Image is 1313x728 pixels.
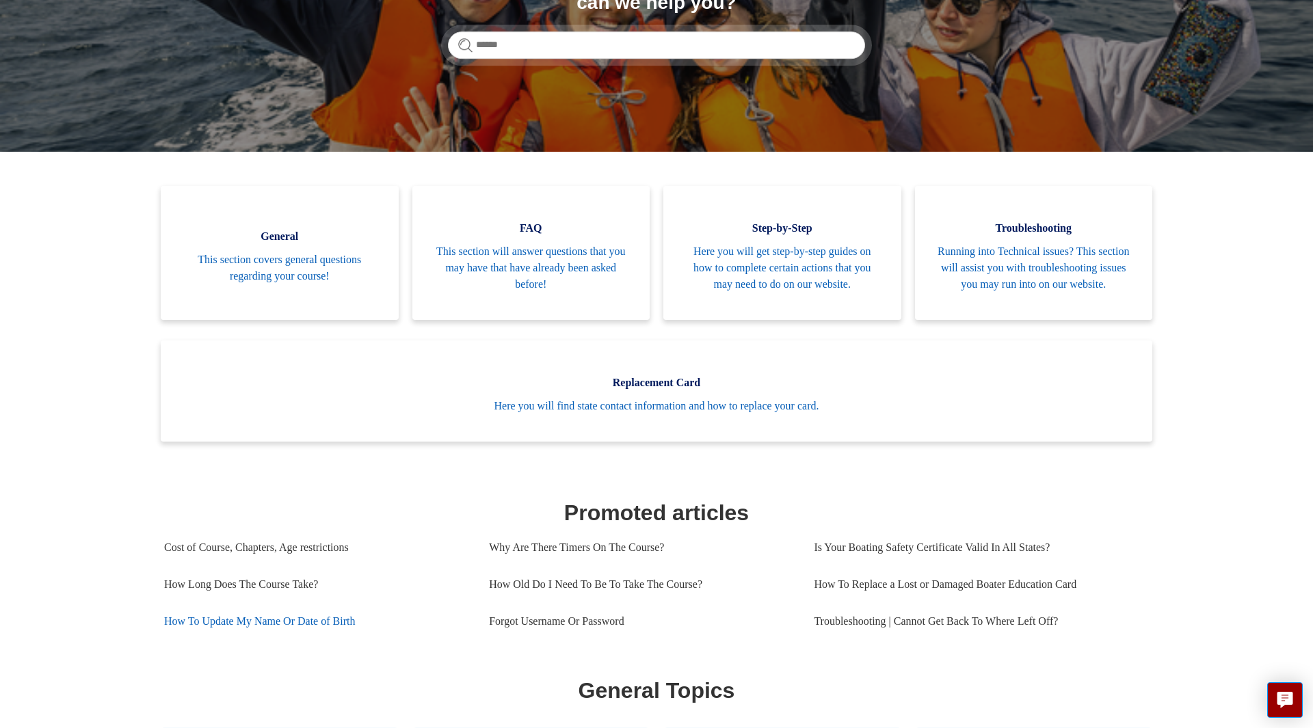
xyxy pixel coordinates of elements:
span: Running into Technical issues? This section will assist you with troubleshooting issues you may r... [936,243,1132,293]
a: Replacement Card Here you will find state contact information and how to replace your card. [161,340,1152,442]
a: Forgot Username Or Password [489,603,793,640]
span: This section will answer questions that you may have that have already been asked before! [433,243,630,293]
a: How To Replace a Lost or Damaged Boater Education Card [814,566,1139,603]
input: Search [448,31,865,59]
span: FAQ [433,220,630,237]
a: Cost of Course, Chapters, Age restrictions [164,529,468,566]
a: Troubleshooting Running into Technical issues? This section will assist you with troubleshooting ... [915,186,1153,320]
button: Live chat [1267,682,1303,718]
a: Why Are There Timers On The Course? [489,529,793,566]
a: How Long Does The Course Take? [164,566,468,603]
span: Replacement Card [181,375,1132,391]
span: This section covers general questions regarding your course! [181,252,378,284]
a: Step-by-Step Here you will get step-by-step guides on how to complete certain actions that you ma... [663,186,901,320]
h1: General Topics [164,674,1149,707]
a: General This section covers general questions regarding your course! [161,186,399,320]
h1: Promoted articles [164,496,1149,529]
span: Step-by-Step [684,220,881,237]
a: How To Update My Name Or Date of Birth [164,603,468,640]
a: Troubleshooting | Cannot Get Back To Where Left Off? [814,603,1139,640]
a: Is Your Boating Safety Certificate Valid In All States? [814,529,1139,566]
span: General [181,228,378,245]
a: FAQ This section will answer questions that you may have that have already been asked before! [412,186,650,320]
span: Here you will find state contact information and how to replace your card. [181,398,1132,414]
span: Troubleshooting [936,220,1132,237]
span: Here you will get step-by-step guides on how to complete certain actions that you may need to do ... [684,243,881,293]
a: How Old Do I Need To Be To Take The Course? [489,566,793,603]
